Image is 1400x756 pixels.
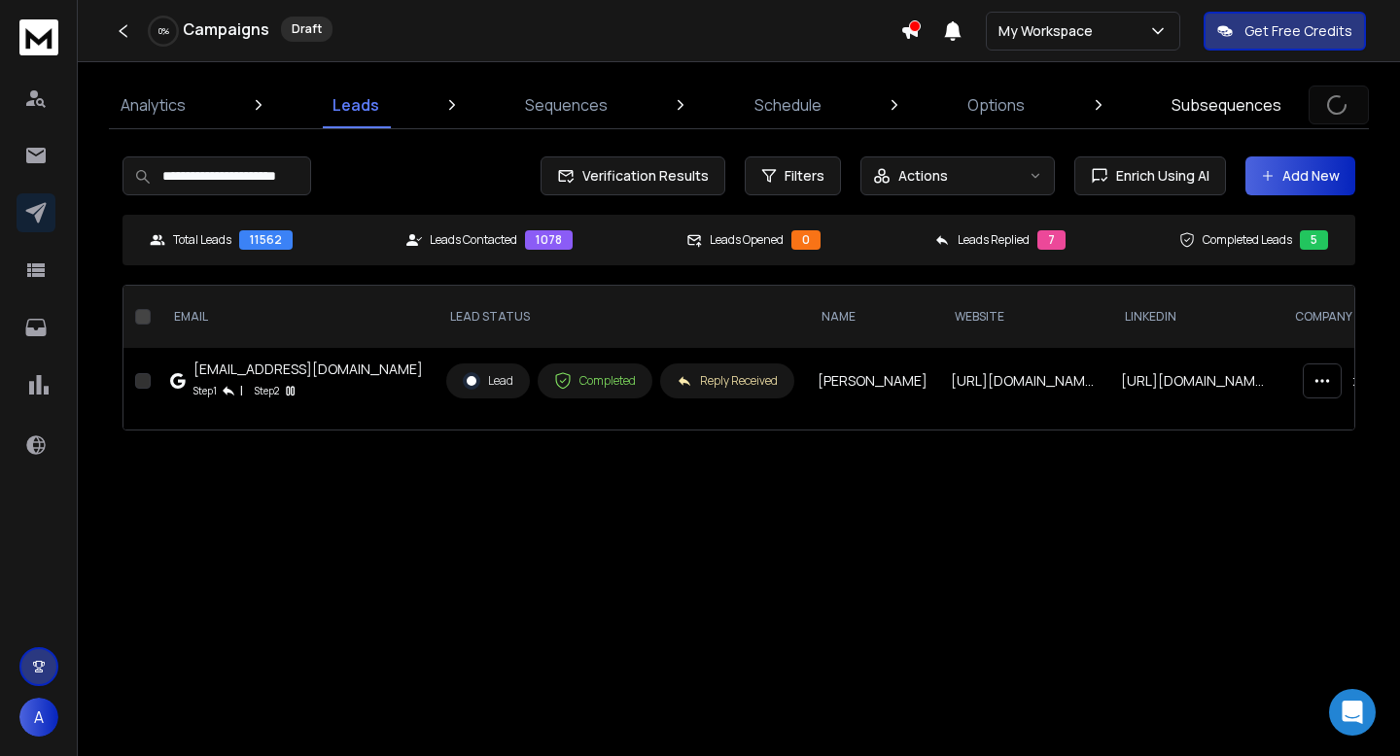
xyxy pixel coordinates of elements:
[998,21,1101,41] p: My Workspace
[239,230,293,250] div: 11562
[743,82,833,128] a: Schedule
[1244,21,1352,41] p: Get Free Credits
[1074,156,1226,195] button: Enrich Using AI
[255,381,279,400] p: Step 2
[525,230,573,250] div: 1078
[939,348,1109,414] td: [URL][DOMAIN_NAME]
[1203,232,1292,248] p: Completed Leads
[513,82,619,128] a: Sequences
[939,286,1109,348] th: website
[1109,286,1279,348] th: LinkedIn
[19,19,58,55] img: logo
[967,93,1025,117] p: Options
[109,82,197,128] a: Analytics
[791,230,821,250] div: 0
[898,166,948,186] p: Actions
[19,698,58,737] button: A
[1172,93,1281,117] p: Subsequences
[332,93,379,117] p: Leads
[1037,230,1066,250] div: 7
[554,372,636,390] div: Completed
[430,232,517,248] p: Leads Contacted
[281,17,332,42] div: Draft
[806,348,939,414] td: [PERSON_NAME]
[1329,689,1376,736] div: Open Intercom Messenger
[1108,166,1209,186] span: Enrich Using AI
[463,372,513,390] div: Lead
[1160,82,1293,128] a: Subsequences
[710,232,784,248] p: Leads Opened
[958,232,1030,248] p: Leads Replied
[575,166,709,186] span: Verification Results
[754,93,822,117] p: Schedule
[158,25,169,37] p: 0 %
[183,17,269,41] h1: Campaigns
[1300,230,1328,250] div: 5
[541,156,725,195] button: Verification Results
[1109,348,1279,414] td: [URL][DOMAIN_NAME]
[1245,156,1355,195] button: Add New
[173,232,231,248] p: Total Leads
[193,360,423,379] div: [EMAIL_ADDRESS][DOMAIN_NAME]
[435,286,806,348] th: LEAD STATUS
[158,286,435,348] th: EMAIL
[240,381,243,400] p: |
[745,156,841,195] button: Filters
[193,381,217,400] p: Step 1
[806,286,939,348] th: NAME
[1204,12,1366,51] button: Get Free Credits
[785,166,824,186] span: Filters
[677,373,778,389] div: Reply Received
[956,82,1036,128] a: Options
[321,82,391,128] a: Leads
[525,93,608,117] p: Sequences
[121,93,186,117] p: Analytics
